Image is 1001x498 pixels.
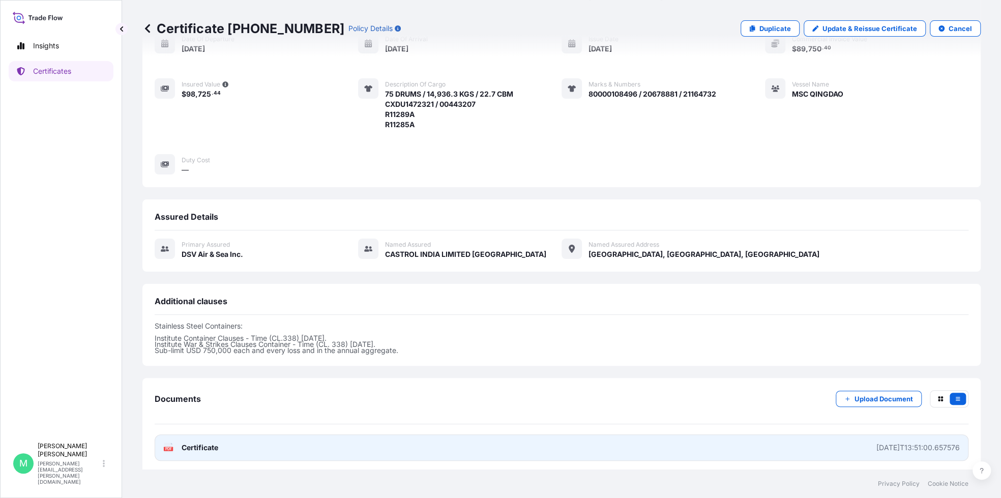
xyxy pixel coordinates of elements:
[142,20,344,37] p: Certificate [PHONE_NUMBER]
[792,89,843,99] span: MSC QINGDAO
[9,36,113,56] a: Insights
[385,89,513,130] span: 75 DRUMS / 14,936.3 KGS / 22.7 CBM CXDU1472321 / 00443207 R11289A R11285A
[876,443,960,453] div: [DATE]T13:51:00.657576
[33,66,71,76] p: Certificates
[212,92,213,95] span: .
[949,23,972,34] p: Cancel
[182,156,210,164] span: Duty Cost
[855,394,913,404] p: Upload Document
[588,249,819,259] span: [GEOGRAPHIC_DATA], [GEOGRAPHIC_DATA], [GEOGRAPHIC_DATA]
[198,91,211,98] span: 725
[182,165,189,175] span: —
[182,241,230,249] span: Primary assured
[182,443,218,453] span: Certificate
[186,91,195,98] span: 98
[155,212,218,222] span: Assured Details
[33,41,59,51] p: Insights
[930,20,981,37] button: Cancel
[588,241,659,249] span: Named Assured Address
[878,480,920,488] a: Privacy Policy
[155,296,227,306] span: Additional clauses
[836,391,922,407] button: Upload Document
[165,447,172,451] text: PDF
[385,241,431,249] span: Named Assured
[348,23,393,34] p: Policy Details
[9,61,113,81] a: Certificates
[385,80,446,89] span: Description of cargo
[182,91,186,98] span: $
[155,323,968,354] p: Stainless Steel Containers: Institute Container Clauses - Time (CL.338) [DATE]. Institute War & S...
[38,460,101,485] p: [PERSON_NAME][EMAIL_ADDRESS][PERSON_NAME][DOMAIN_NAME]
[155,394,201,404] span: Documents
[214,92,221,95] span: 44
[822,23,917,34] p: Update & Reissue Certificate
[182,249,243,259] span: DSV Air & Sea Inc.
[155,434,968,461] a: PDFCertificate[DATE]T13:51:00.657576
[19,458,27,468] span: M
[741,20,800,37] a: Duplicate
[385,249,546,259] span: CASTROL INDIA LIMITED [GEOGRAPHIC_DATA]
[182,80,220,89] span: Insured Value
[759,23,791,34] p: Duplicate
[195,91,198,98] span: ,
[928,480,968,488] a: Cookie Notice
[38,442,101,458] p: [PERSON_NAME] [PERSON_NAME]
[588,80,640,89] span: Marks & Numbers
[804,20,926,37] a: Update & Reissue Certificate
[792,80,829,89] span: Vessel Name
[588,89,716,99] span: 80000108496 / 20678881 / 21164732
